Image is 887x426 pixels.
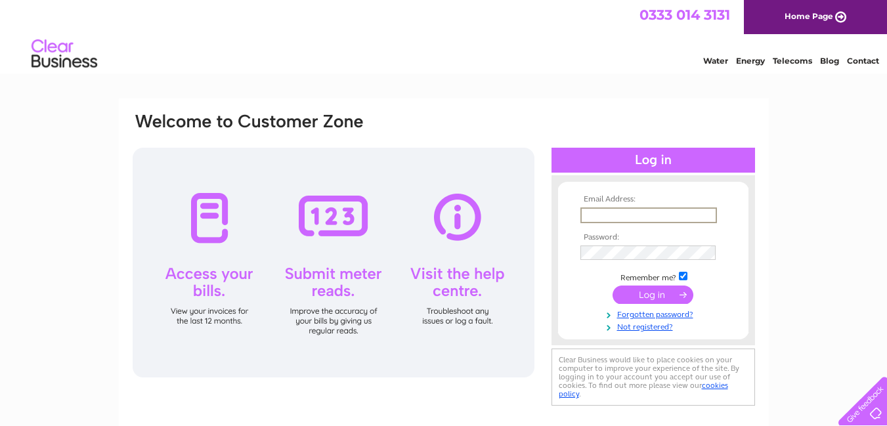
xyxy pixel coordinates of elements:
[559,381,728,398] a: cookies policy
[736,56,765,66] a: Energy
[820,56,839,66] a: Blog
[31,34,98,74] img: logo.png
[773,56,812,66] a: Telecoms
[613,286,693,304] input: Submit
[639,7,730,23] a: 0333 014 3131
[552,349,755,406] div: Clear Business would like to place cookies on your computer to improve your experience of the sit...
[580,320,729,332] a: Not registered?
[703,56,728,66] a: Water
[847,56,879,66] a: Contact
[134,7,754,64] div: Clear Business is a trading name of Verastar Limited (registered in [GEOGRAPHIC_DATA] No. 3667643...
[577,195,729,204] th: Email Address:
[580,307,729,320] a: Forgotten password?
[577,233,729,242] th: Password:
[577,270,729,283] td: Remember me?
